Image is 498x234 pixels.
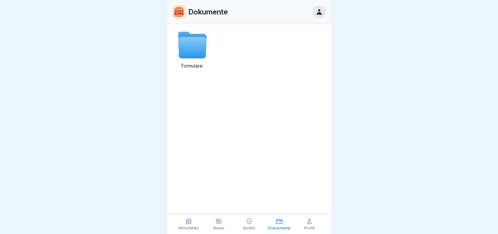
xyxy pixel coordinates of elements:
[173,29,212,76] a: Formulare
[178,226,199,230] p: Aktivitäten
[268,226,290,230] p: Dokumente
[188,8,228,16] p: Dokumente
[243,226,255,230] p: Audits
[173,6,185,18] img: w2f18lwxr3adf3talrpwf6id.png
[304,226,315,230] p: Profil
[213,226,224,230] p: News
[173,63,212,69] p: Formulare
